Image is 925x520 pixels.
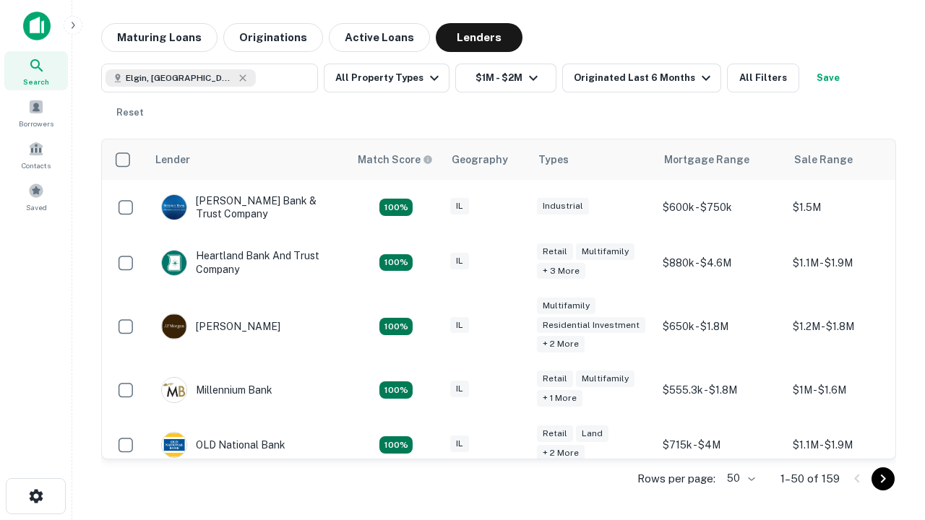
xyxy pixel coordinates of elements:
div: [PERSON_NAME] [161,313,280,339]
div: Matching Properties: 20, hasApolloMatch: undefined [379,254,413,272]
td: $600k - $750k [655,180,786,235]
div: Mortgage Range [664,151,749,168]
p: Rows per page: [637,470,715,487]
div: IL [450,381,469,397]
a: Saved [4,177,68,216]
iframe: Chat Widget [853,358,925,428]
button: All Filters [727,64,799,92]
td: $1.1M - $1.9M [786,235,916,290]
div: Industrial [537,198,589,214]
button: $1M - $2M [455,64,556,92]
h6: Match Score [358,152,430,168]
button: Save your search to get updates of matches that match your search criteria. [805,64,851,92]
a: Search [4,51,68,90]
button: Go to next page [872,467,895,490]
div: Capitalize uses an advanced AI algorithm to match your search with the best lender. The match sco... [358,152,433,168]
p: 1–50 of 159 [780,470,840,487]
td: $880k - $4.6M [655,235,786,290]
td: $555.3k - $1.8M [655,363,786,417]
th: Sale Range [786,139,916,180]
td: $1M - $1.6M [786,363,916,417]
div: IL [450,317,469,334]
div: Retail [537,370,573,387]
span: Elgin, [GEOGRAPHIC_DATA], [GEOGRAPHIC_DATA] [126,71,234,84]
div: Multifamily [576,370,634,387]
img: picture [162,433,186,457]
td: $1.1M - $1.9M [786,417,916,472]
div: Retail [537,425,573,442]
a: Borrowers [4,93,68,132]
div: IL [450,435,469,452]
div: Matching Properties: 16, hasApolloMatch: undefined [379,381,413,399]
img: picture [162,195,186,220]
img: picture [162,378,186,402]
td: $1.5M [786,180,916,235]
div: Lender [155,151,190,168]
div: IL [450,253,469,269]
td: $650k - $1.8M [655,290,786,363]
div: + 2 more [537,445,585,461]
div: Retail [537,243,573,260]
td: $1.2M - $1.8M [786,290,916,363]
button: All Property Types [324,64,449,92]
th: Mortgage Range [655,139,786,180]
img: picture [162,251,186,275]
th: Capitalize uses an advanced AI algorithm to match your search with the best lender. The match sco... [349,139,443,180]
div: Multifamily [537,298,595,314]
div: Residential Investment [537,317,645,334]
div: Geography [452,151,508,168]
button: Active Loans [329,23,430,52]
div: Matching Properties: 22, hasApolloMatch: undefined [379,436,413,454]
span: Saved [26,201,47,213]
span: Borrowers [19,118,53,129]
div: + 1 more [537,390,582,407]
button: Reset [107,98,153,127]
th: Geography [443,139,530,180]
div: Matching Properties: 23, hasApolloMatch: undefined [379,318,413,335]
button: Lenders [436,23,522,52]
div: + 3 more [537,263,585,279]
div: IL [450,198,469,214]
div: Land [576,425,608,442]
div: Sale Range [794,151,853,168]
span: Contacts [22,160,51,171]
button: Originations [223,23,323,52]
div: + 2 more [537,336,585,352]
th: Lender [147,139,349,180]
div: Originated Last 6 Months [574,69,715,87]
div: Matching Properties: 28, hasApolloMatch: undefined [379,199,413,216]
div: OLD National Bank [161,432,285,458]
div: Types [538,151,569,168]
div: Multifamily [576,243,634,260]
div: Millennium Bank [161,377,272,403]
div: 50 [721,468,757,489]
th: Types [530,139,655,180]
td: $715k - $4M [655,417,786,472]
button: Maturing Loans [101,23,218,52]
span: Search [23,76,49,87]
div: [PERSON_NAME] Bank & Trust Company [161,194,335,220]
img: picture [162,314,186,339]
img: capitalize-icon.png [23,12,51,40]
a: Contacts [4,135,68,174]
button: Originated Last 6 Months [562,64,721,92]
div: Heartland Bank And Trust Company [161,249,335,275]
